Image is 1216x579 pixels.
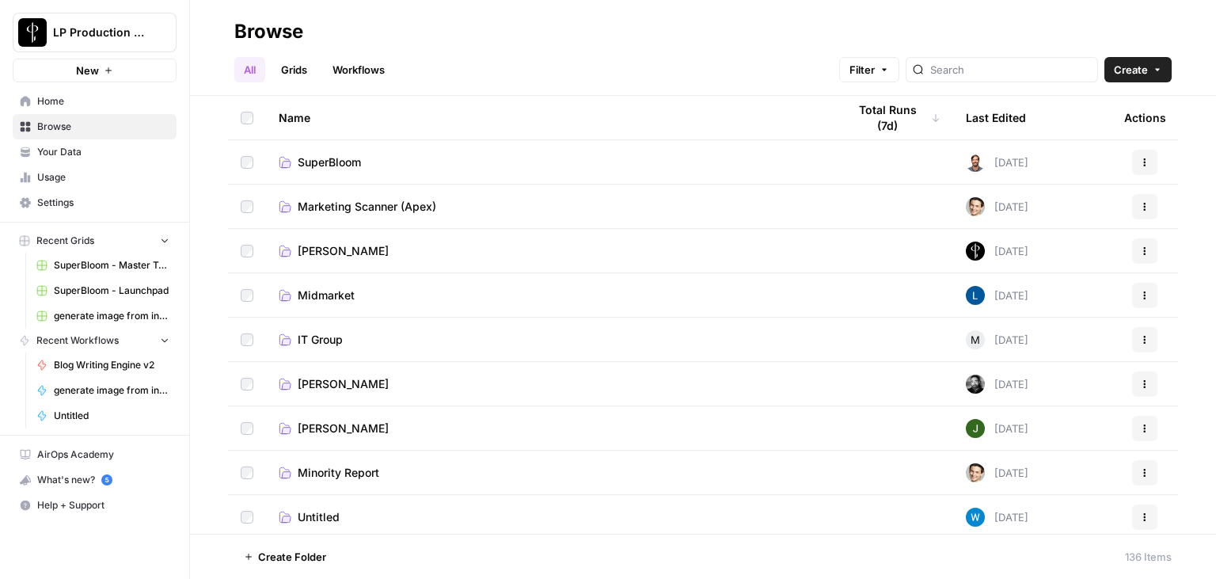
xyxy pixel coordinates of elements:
[37,498,169,512] span: Help + Support
[298,509,340,525] span: Untitled
[13,139,177,165] a: Your Data
[13,467,177,493] button: What's new? 5
[53,25,149,40] span: LP Production Workloads
[279,154,822,170] a: SuperBloom
[966,153,1028,172] div: [DATE]
[966,197,1028,216] div: [DATE]
[298,154,361,170] span: SuperBloom
[37,94,169,109] span: Home
[966,375,1028,394] div: [DATE]
[966,286,985,305] img: ytzwuzx6khwl459aly6hhom9lt3a
[234,544,336,569] button: Create Folder
[13,165,177,190] a: Usage
[101,474,112,486] a: 5
[29,352,177,378] a: Blog Writing Engine v2
[1124,96,1166,139] div: Actions
[29,253,177,278] a: SuperBloom - Master Topic List
[279,376,822,392] a: [PERSON_NAME]
[13,468,176,492] div: What's new?
[54,284,169,298] span: SuperBloom - Launchpad
[234,57,265,82] a: All
[298,288,355,303] span: Midmarket
[1114,62,1148,78] span: Create
[279,421,822,436] a: [PERSON_NAME]
[298,376,389,392] span: [PERSON_NAME]
[54,309,169,323] span: generate image from input image (copyright tests) Grid
[29,403,177,429] a: Untitled
[104,476,108,484] text: 5
[966,242,985,261] img: wy7w4sbdaj7qdyha500izznct9l3
[18,18,47,47] img: LP Production Workloads Logo
[298,465,379,481] span: Minority Report
[279,465,822,481] a: Minority Report
[966,375,985,394] img: w50xlh1naze4627dnbfjqd4btcln
[966,508,985,527] img: e6dqg6lbdbpjqp1a7mpgiwrn07v8
[966,419,1028,438] div: [DATE]
[13,229,177,253] button: Recent Grids
[966,463,985,482] img: j7temtklz6amjwtjn5shyeuwpeb0
[966,197,985,216] img: j7temtklz6amjwtjn5shyeuwpeb0
[930,62,1091,78] input: Search
[966,153,985,172] img: fdbthlkohqvq3b2ybzi3drh0kqcb
[29,303,177,329] a: generate image from input image (copyright tests) Grid
[37,120,169,134] span: Browse
[279,243,822,259] a: [PERSON_NAME]
[234,19,303,44] div: Browse
[966,463,1028,482] div: [DATE]
[1125,549,1172,565] div: 136 Items
[29,278,177,303] a: SuperBloom - Launchpad
[37,170,169,185] span: Usage
[839,57,899,82] button: Filter
[298,421,389,436] span: [PERSON_NAME]
[258,549,326,565] span: Create Folder
[849,62,875,78] span: Filter
[966,286,1028,305] div: [DATE]
[13,13,177,52] button: Workspace: LP Production Workloads
[279,199,822,215] a: Marketing Scanner (Apex)
[13,442,177,467] a: AirOps Academy
[279,332,822,348] a: IT Group
[37,145,169,159] span: Your Data
[298,199,436,215] span: Marketing Scanner (Apex)
[966,508,1028,527] div: [DATE]
[13,59,177,82] button: New
[13,114,177,139] a: Browse
[13,89,177,114] a: Home
[279,96,822,139] div: Name
[1104,57,1172,82] button: Create
[54,358,169,372] span: Blog Writing Engine v2
[76,63,99,78] span: New
[13,329,177,352] button: Recent Workflows
[54,258,169,272] span: SuperBloom - Master Topic List
[847,96,940,139] div: Total Runs (7d)
[54,383,169,398] span: generate image from input image (copyright tests)
[966,96,1026,139] div: Last Edited
[323,57,394,82] a: Workflows
[37,196,169,210] span: Settings
[279,288,822,303] a: Midmarket
[298,243,389,259] span: [PERSON_NAME]
[54,409,169,423] span: Untitled
[279,509,822,525] a: Untitled
[36,234,94,248] span: Recent Grids
[13,190,177,215] a: Settings
[971,332,980,348] span: M
[966,330,1028,349] div: [DATE]
[298,332,343,348] span: IT Group
[36,333,119,348] span: Recent Workflows
[966,242,1028,261] div: [DATE]
[966,419,985,438] img: olqs3go1b4m73rizhvw5914cwa42
[29,378,177,403] a: generate image from input image (copyright tests)
[37,448,169,462] span: AirOps Academy
[272,57,317,82] a: Grids
[13,493,177,518] button: Help + Support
